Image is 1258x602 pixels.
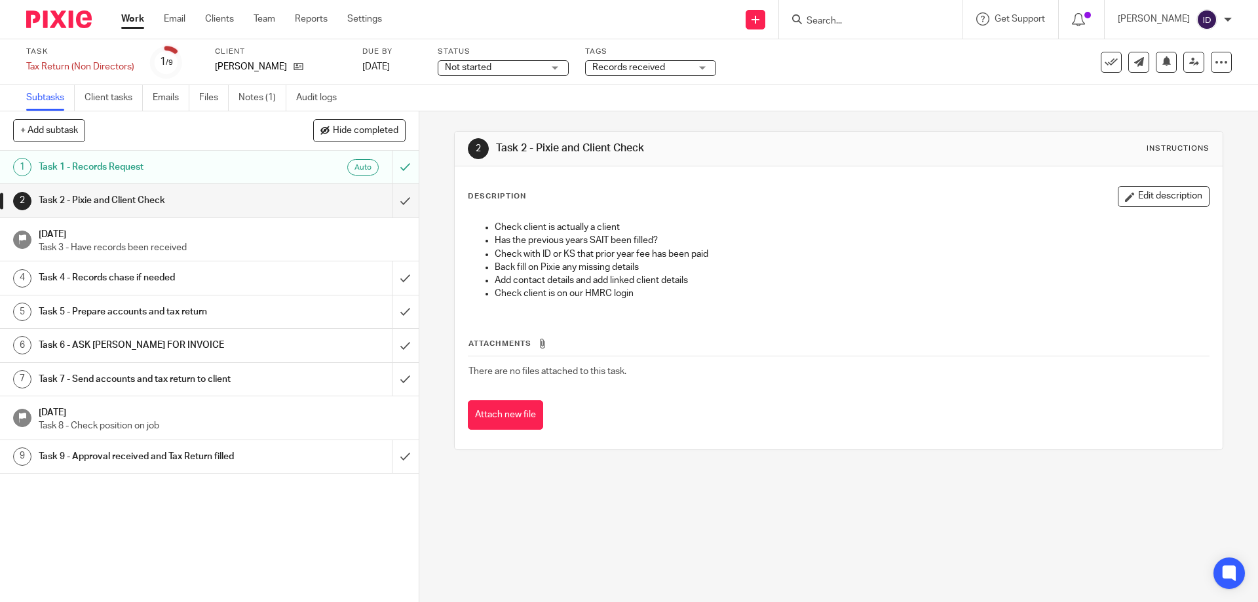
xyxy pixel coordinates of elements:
div: 4 [13,269,31,288]
p: [PERSON_NAME] [215,60,287,73]
img: Pixie [26,10,92,28]
span: There are no files attached to this task. [468,367,626,376]
div: 7 [13,370,31,388]
h1: Task 5 - Prepare accounts and tax return [39,302,265,322]
a: Subtasks [26,85,75,111]
label: Client [215,47,346,57]
span: [DATE] [362,62,390,71]
h1: Task 9 - Approval received and Tax Return filled [39,447,265,466]
input: Search [805,16,923,28]
h1: [DATE] [39,403,406,419]
span: Attachments [468,340,531,347]
p: Task 3 - Have records been received [39,241,406,254]
label: Tags [585,47,716,57]
span: Not started [445,63,491,72]
a: Notes (1) [238,85,286,111]
button: Attach new file [468,400,543,430]
a: Work [121,12,144,26]
button: Hide completed [313,119,406,141]
a: Client tasks [85,85,143,111]
h1: Task 2 - Pixie and Client Check [39,191,265,210]
h1: [DATE] [39,225,406,241]
a: Settings [347,12,382,26]
small: /9 [166,59,173,66]
div: 5 [13,303,31,321]
button: + Add subtask [13,119,85,141]
p: Check client is on our HMRC login [495,287,1208,300]
img: svg%3E [1196,9,1217,30]
div: Auto [347,159,379,176]
p: Add contact details and add linked client details [495,274,1208,287]
label: Due by [362,47,421,57]
p: Description [468,191,526,202]
p: [PERSON_NAME] [1118,12,1190,26]
a: Clients [205,12,234,26]
p: Check with ID or KS that prior year fee has been paid [495,248,1208,261]
p: Check client is actually a client [495,221,1208,234]
div: 2 [13,192,31,210]
button: Edit description [1118,186,1210,207]
span: Get Support [995,14,1045,24]
div: 1 [160,54,173,69]
h1: Task 6 - ASK [PERSON_NAME] FOR INVOICE [39,335,265,355]
div: 1 [13,158,31,176]
div: 2 [468,138,489,159]
span: Records received [592,63,665,72]
a: Emails [153,85,189,111]
h1: Task 2 - Pixie and Client Check [496,141,867,155]
p: Has the previous years SAIT been filled? [495,234,1208,247]
div: 6 [13,336,31,354]
div: Instructions [1147,143,1210,154]
p: Task 8 - Check position on job [39,419,406,432]
label: Status [438,47,569,57]
a: Reports [295,12,328,26]
div: 9 [13,447,31,466]
a: Team [254,12,275,26]
h1: Task 7 - Send accounts and tax return to client [39,369,265,389]
a: Audit logs [296,85,347,111]
div: Tax Return (Non Directors) [26,60,134,73]
span: Hide completed [333,126,398,136]
h1: Task 1 - Records Request [39,157,265,177]
p: Back fill on Pixie any missing details [495,261,1208,274]
label: Task [26,47,134,57]
h1: Task 4 - Records chase if needed [39,268,265,288]
a: Email [164,12,185,26]
a: Files [199,85,229,111]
